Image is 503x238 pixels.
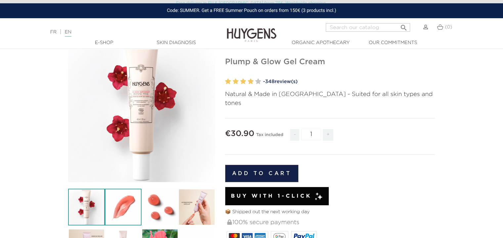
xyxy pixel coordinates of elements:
p: Natural & Made in [GEOGRAPHIC_DATA] - Suited for all skin types and tones [225,90,435,108]
button: Add to cart [225,165,299,182]
a: Organic Apothecary [288,39,354,46]
label: 2 [232,77,238,86]
input: Quantity [301,129,321,140]
label: 3 [240,77,246,86]
input: Search [326,23,410,32]
div: 100% secure payments [227,215,435,230]
a: -348review(s) [263,77,435,87]
img: 100% secure payments [227,219,232,225]
p: 📦 Shipped out the next working day [225,209,435,215]
label: 4 [248,77,254,86]
span: - [290,129,299,141]
i:  [399,22,407,30]
a: EN [65,30,71,37]
span: €30.90 [225,130,255,138]
img: Huygens [227,18,276,43]
div: Tax included [256,128,283,146]
a: Our commitments [360,39,426,46]
a: FR [50,30,57,34]
img: Plump & Glow Gel Cream [68,189,105,225]
label: 1 [225,77,231,86]
span: 348 [265,79,274,84]
h1: Plump & Glow Gel Cream [225,57,435,67]
div: | [47,28,205,36]
span: (0) [445,25,452,29]
a: Skin Diagnosis [143,39,209,46]
a: E-Shop [71,39,137,46]
button:  [398,21,409,30]
span: + [323,129,333,141]
label: 5 [255,77,261,86]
